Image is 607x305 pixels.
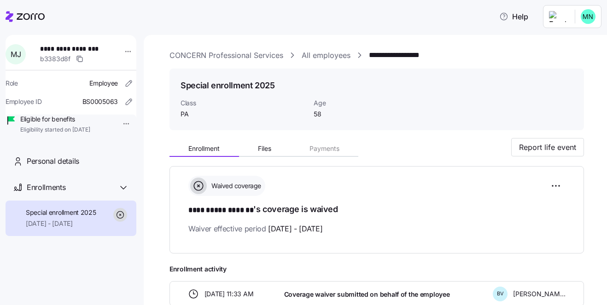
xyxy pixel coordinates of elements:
[27,155,79,167] span: Personal details
[6,97,42,106] span: Employee ID
[492,7,536,26] button: Help
[314,98,406,108] span: Age
[89,79,118,88] span: Employee
[314,109,406,119] span: 58
[169,265,584,274] span: Enrollment activity
[188,145,220,152] span: Enrollment
[511,138,584,156] button: Report life event
[302,50,350,61] a: All employees
[20,126,90,134] span: Eligibility started on [DATE]
[519,142,576,153] span: Report life event
[169,50,283,61] a: CONCERN Professional Services
[284,290,450,299] span: Coverage waiver submitted on behalf of the employee
[20,115,90,124] span: Eligible for benefits
[188,223,323,235] span: Waiver effective period
[40,54,70,63] span: b3383d8f
[209,181,261,190] span: Waived coverage
[268,223,322,235] span: [DATE] - [DATE]
[26,219,96,228] span: [DATE] - [DATE]
[27,182,65,193] span: Enrollments
[6,79,18,88] span: Role
[499,11,528,22] span: Help
[513,289,566,299] span: [PERSON_NAME]
[181,80,275,91] h1: Special enrollment 2025
[82,97,118,106] span: BS0005063
[181,109,306,119] span: PA
[204,289,254,299] span: [DATE] 11:33 AM
[181,98,306,108] span: Class
[581,9,595,24] img: b0ee0d05d7ad5b312d7e0d752ccfd4ca
[497,291,504,296] span: B V
[26,208,96,217] span: Special enrollment 2025
[258,145,271,152] span: Files
[11,51,21,58] span: M J
[188,203,565,216] h1: 's coverage is waived
[549,11,567,22] img: Employer logo
[309,145,339,152] span: Payments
